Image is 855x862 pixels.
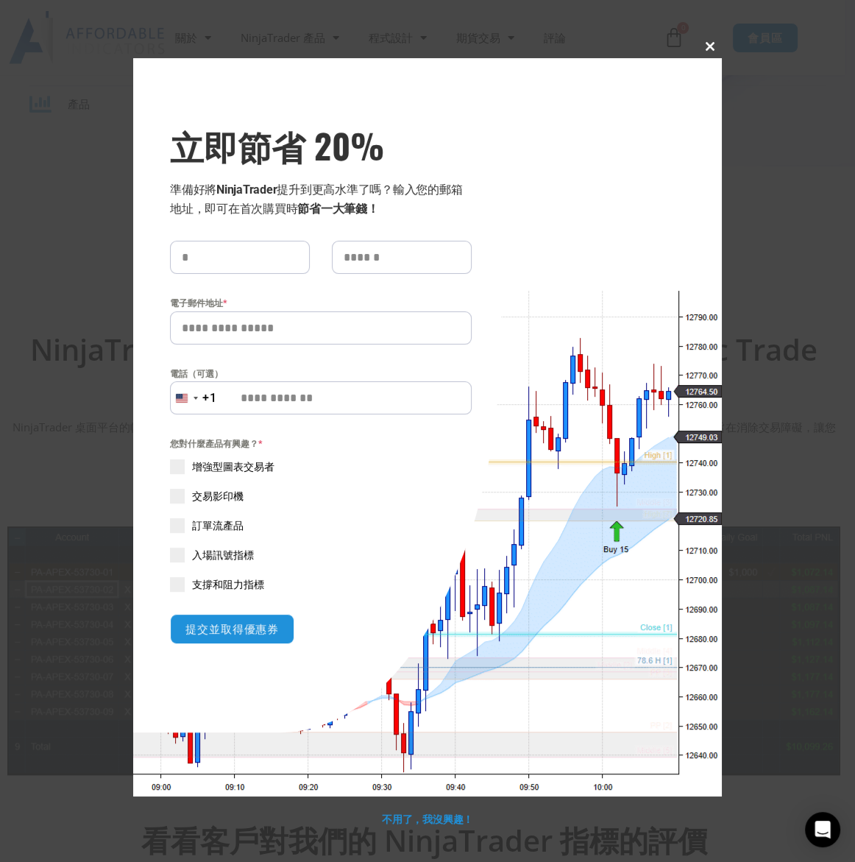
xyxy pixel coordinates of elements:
[192,520,244,531] font: 訂單流產品
[216,183,277,197] font: NinjaTrader
[170,614,294,644] button: 提交並取得優惠券
[297,202,378,216] font: 節省一大筆錢！
[192,490,244,502] font: 交易影印機
[170,381,217,414] button: 選定的國家
[170,369,223,379] font: 電話（可選）
[170,459,472,474] label: 增強型圖表交易者
[170,548,472,562] label: 入場訊號指標
[192,579,264,590] font: 支撐和阻力指標
[170,518,472,533] label: 訂單流產品
[382,812,473,826] a: 不用了，我沒興趣！
[228,202,298,216] font: 在首次購買時
[192,549,254,561] font: 入場訊號指標
[805,812,840,847] div: 開啟 Intercom Messenger
[170,489,472,504] label: 交易影印機
[170,183,216,197] font: 準備好將
[170,183,462,216] font: 提升到更高水準了嗎？輸入您的郵箱地址，即可
[202,391,217,405] font: +1
[192,461,274,473] font: 增強型圖表交易者
[170,298,223,308] font: 電子郵件地址
[170,577,472,592] label: 支撐和阻力指標
[170,120,384,170] font: 立即節省 20%
[170,439,258,449] font: 您對什麼產品有興趣？
[185,621,279,636] font: 提交並取得優惠券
